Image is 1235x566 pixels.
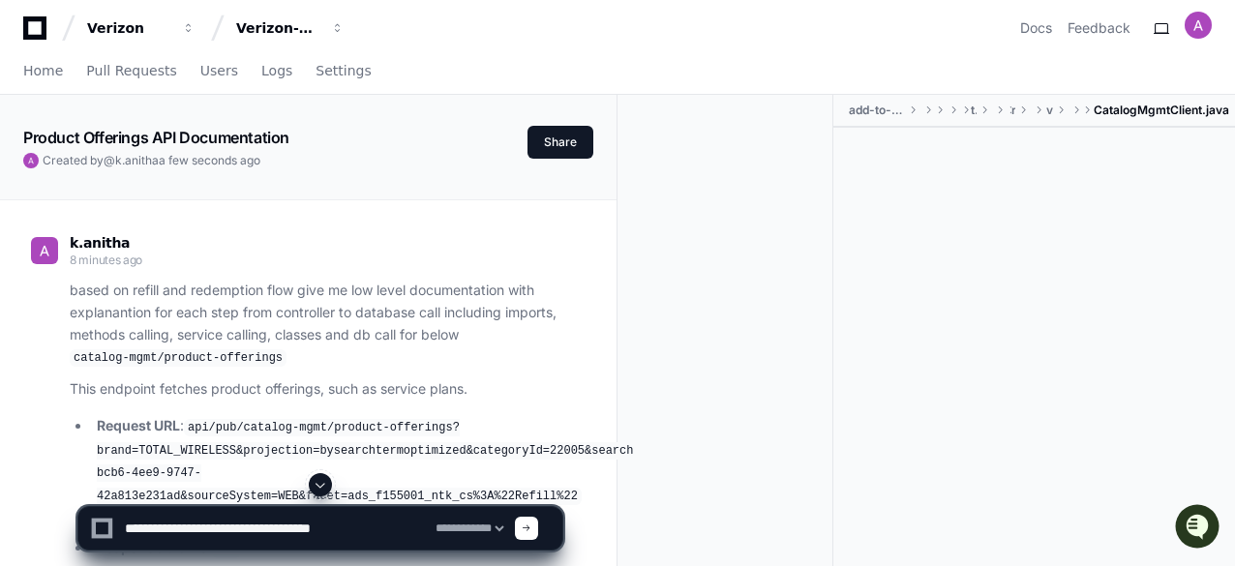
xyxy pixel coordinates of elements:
[87,18,170,38] div: Verizon
[1020,18,1052,38] a: Docs
[1046,103,1053,118] span: validation
[70,235,130,251] span: k.anitha
[23,49,63,94] a: Home
[23,65,63,76] span: Home
[1185,12,1212,39] img: ACg8ocKGBNQ52QSK5jfzVjWMyfslDwz9pWz-hnaw9gZSdrKQv8TeKQ=s96-c
[261,65,292,76] span: Logs
[1011,103,1015,118] span: reserve
[236,18,319,38] div: Verizon-Clarify-Order-Management
[86,49,176,94] a: Pull Requests
[23,153,39,168] img: ACg8ocKGBNQ52QSK5jfzVjWMyfslDwz9pWz-hnaw9gZSdrKQv8TeKQ=s96-c
[1094,103,1229,118] span: CatalogMgmtClient.java
[261,49,292,94] a: Logs
[19,77,352,108] div: Welcome
[97,417,180,433] strong: Request URL
[200,65,238,76] span: Users
[971,103,976,118] span: tracfone
[66,144,317,164] div: Start new chat
[86,65,176,76] span: Pull Requests
[316,65,371,76] span: Settings
[23,128,289,147] app-text-character-animate: Product Offerings API Documentation
[316,49,371,94] a: Settings
[527,126,593,159] button: Share
[31,237,58,264] img: ACg8ocKGBNQ52QSK5jfzVjWMyfslDwz9pWz-hnaw9gZSdrKQv8TeKQ=s96-c
[70,349,286,367] code: catalog-mgmt/product-offerings
[79,11,203,45] button: Verizon
[104,153,115,167] span: @
[849,103,905,118] span: add-to-reserve-order-validation-tbv
[70,378,562,401] p: This endpoint fetches product offerings, such as service plans.
[70,253,142,267] span: 8 minutes ago
[43,153,260,168] span: Created by
[136,202,234,218] a: Powered byPylon
[329,150,352,173] button: Start new chat
[193,203,234,218] span: Pylon
[1173,502,1225,554] iframe: Open customer support
[70,280,562,369] p: based on refill and redemption flow give me low level documentation with explanantion for each st...
[200,49,238,94] a: Users
[66,164,281,179] div: We're offline, but we'll be back soon!
[1068,18,1130,38] button: Feedback
[91,415,562,506] li: :
[115,153,159,167] span: k.anitha
[19,144,54,179] img: 1756235613930-3d25f9e4-fa56-45dd-b3ad-e072dfbd1548
[228,11,352,45] button: Verizon-Clarify-Order-Management
[159,153,260,167] span: a few seconds ago
[19,19,58,58] img: PlayerZero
